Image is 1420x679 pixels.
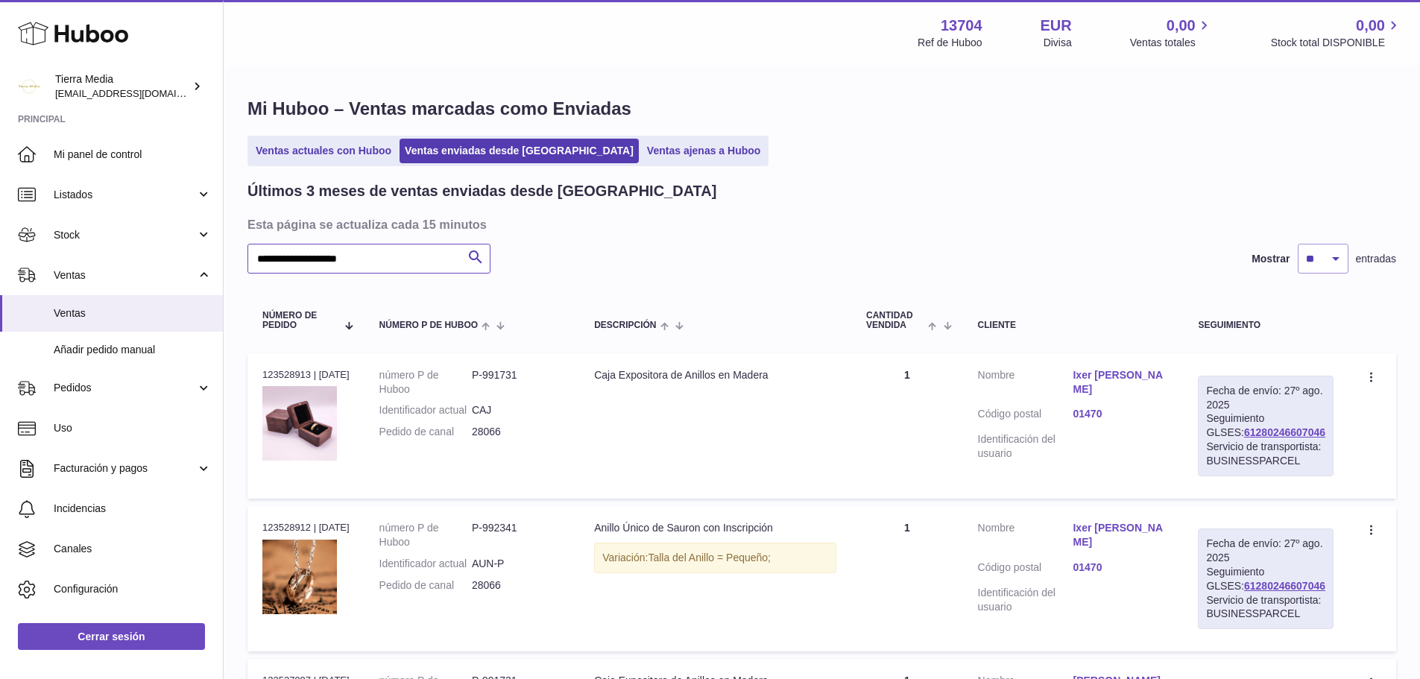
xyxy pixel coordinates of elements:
span: Mi panel de control [54,148,212,162]
td: 1 [851,353,963,499]
td: 1 [851,506,963,651]
dt: Nombre [978,521,1073,553]
a: Ixer [PERSON_NAME] [1073,368,1168,397]
span: Stock total DISPONIBLE [1271,36,1402,50]
dd: 28066 [472,578,564,593]
dt: Pedido de canal [379,425,472,439]
dd: 28066 [472,425,564,439]
div: Fecha de envío: 27º ago. 2025 [1206,537,1325,565]
span: Configuración [54,582,212,596]
label: Mostrar [1252,252,1290,266]
div: 123528913 | [DATE] [262,368,350,382]
span: Uso [54,421,212,435]
dd: AUN-P [472,557,564,571]
span: Pedidos [54,381,196,395]
dt: Nombre [978,368,1073,400]
a: 01470 [1073,560,1168,575]
span: Ventas totales [1130,36,1213,50]
div: Caja Expositora de Anillos en Madera [594,368,836,382]
span: Ventas [54,306,212,320]
dt: número P de Huboo [379,368,472,397]
span: Stock [54,228,196,242]
span: entradas [1356,252,1396,266]
dt: número P de Huboo [379,521,472,549]
dd: P-992341 [472,521,564,549]
h3: Esta página se actualiza cada 15 minutos [247,216,1392,233]
img: cajita-madera-3.jpg [262,386,337,461]
dt: Pedido de canal [379,578,472,593]
span: número P de Huboo [379,320,478,330]
span: Listados [54,188,196,202]
a: 0,00 Ventas totales [1130,16,1213,50]
dt: Identificación del usuario [978,432,1073,461]
a: 61280246607046 [1244,426,1325,438]
strong: 13704 [941,16,982,36]
dt: Identificador actual [379,557,472,571]
h1: Mi Huboo – Ventas marcadas como Enviadas [247,97,1396,121]
dt: Identificación del usuario [978,586,1073,614]
a: Ventas ajenas a Huboo [642,139,766,163]
div: Variación: [594,543,836,573]
div: Ref de Huboo [918,36,982,50]
a: Ixer [PERSON_NAME] [1073,521,1168,549]
div: Servicio de transportista: BUSINESSPARCEL [1206,593,1325,622]
div: Seguimiento [1198,320,1334,330]
div: Divisa [1044,36,1072,50]
img: anillo-unico-24.jpg [262,540,337,614]
dd: CAJ [472,403,564,417]
a: 01470 [1073,407,1168,421]
div: Anillo Único de Sauron con Inscripción [594,521,836,535]
span: Facturación y pagos [54,461,196,476]
span: Número de pedido [262,311,336,330]
h2: Últimos 3 meses de ventas enviadas desde [GEOGRAPHIC_DATA] [247,181,716,201]
span: Cantidad vendida [866,311,924,330]
span: 0,00 [1356,16,1385,36]
dt: Código postal [978,407,1073,425]
div: Seguimiento GLSES: [1198,376,1334,476]
dd: P-991731 [472,368,564,397]
span: Canales [54,542,212,556]
span: Añadir pedido manual [54,343,212,357]
span: 0,00 [1167,16,1196,36]
div: Cliente [978,320,1169,330]
dt: Código postal [978,560,1073,578]
img: internalAdmin-13704@internal.huboo.com [18,75,40,98]
span: Ventas [54,268,196,282]
div: 123528912 | [DATE] [262,521,350,534]
div: Servicio de transportista: BUSINESSPARCEL [1206,440,1325,468]
span: Incidencias [54,502,212,516]
a: 0,00 Stock total DISPONIBLE [1271,16,1402,50]
a: Ventas actuales con Huboo [250,139,397,163]
strong: EUR [1041,16,1072,36]
span: [EMAIL_ADDRESS][DOMAIN_NAME] [55,87,219,99]
dt: Identificador actual [379,403,472,417]
div: Fecha de envío: 27º ago. 2025 [1206,384,1325,412]
a: Ventas enviadas desde [GEOGRAPHIC_DATA] [400,139,639,163]
span: Descripción [594,320,656,330]
div: Tierra Media [55,72,189,101]
span: Talla del Anillo = Pequeño; [648,552,771,563]
a: Cerrar sesión [18,623,205,650]
a: 61280246607046 [1244,580,1325,592]
div: Seguimiento GLSES: [1198,528,1334,629]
